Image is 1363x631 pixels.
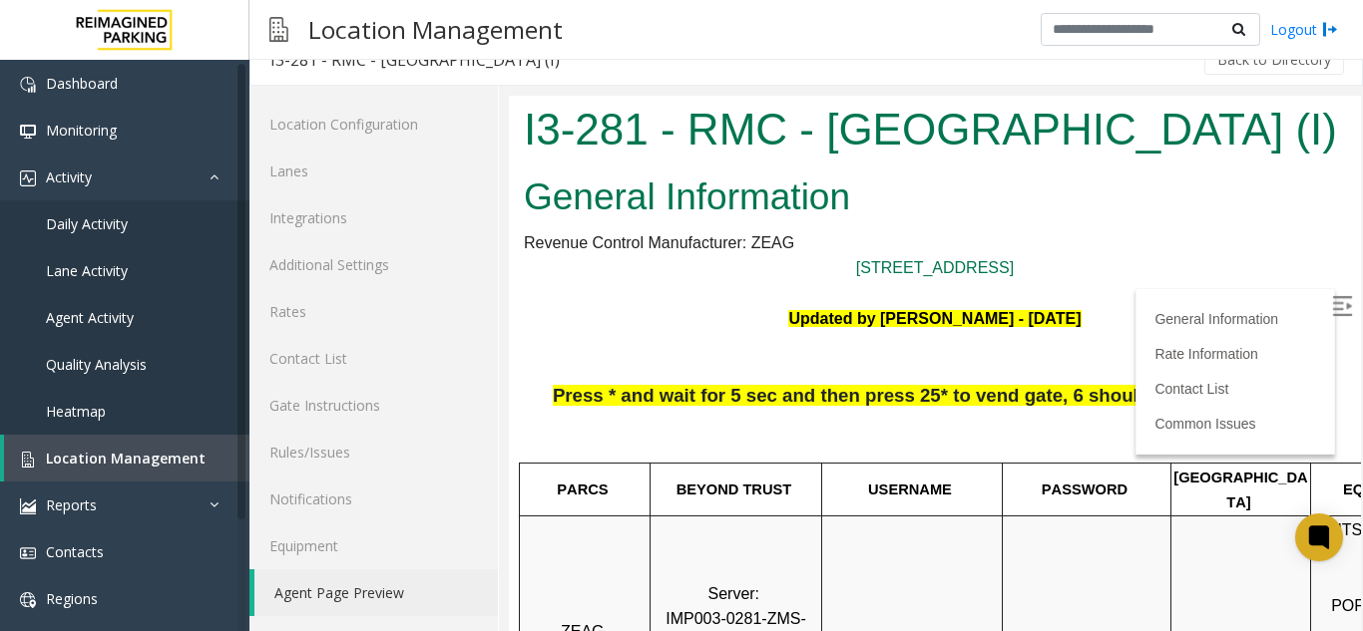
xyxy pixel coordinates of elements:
span: Location Management [46,449,206,468]
span: EQUIPMENT [834,386,921,402]
span: Contacts [46,542,104,561]
img: logout [1322,19,1338,40]
button: Back to Directory [1204,45,1344,75]
a: Common Issues [646,320,746,336]
img: 'icon' [20,77,36,93]
a: Equipment [249,522,498,569]
span: PASSWORD [533,386,619,402]
span: USERNAME [359,386,443,402]
span: Press * and wait for 5 sec and then press 25* to vend gate, 6 should also work to vend [44,289,803,310]
span: Quality Analysis [46,355,147,374]
a: Rules/Issues [249,429,498,475]
span: EXITS: Credit Cards Only [807,426,956,469]
img: 'icon' [20,452,36,468]
a: Agent Page Preview [254,569,498,616]
h1: I3-281 - RMC - [GEOGRAPHIC_DATA] (I) [15,3,837,65]
a: Rates [249,288,498,335]
span: Reports [46,495,97,514]
a: Logout [1270,19,1338,40]
span: Activity [46,167,92,186]
a: General Information [646,215,769,231]
span: Lane Activity [46,261,128,280]
a: [STREET_ADDRESS] [347,163,505,180]
span: Daily Activity [46,214,128,233]
a: Additional Settings [249,241,498,288]
span: Agent Activity [46,308,134,327]
a: Location Configuration [249,101,498,148]
h2: General Information [15,76,837,128]
a: Integrations [249,194,498,241]
a: Lanes [249,148,498,194]
span: BEYOND TRUST [168,386,283,402]
a: Gate Instructions [249,382,498,429]
span: Monitoring [46,121,117,140]
img: pageIcon [269,5,288,54]
a: Contact List [646,285,719,301]
img: 'icon' [20,545,36,561]
img: 'icon' [20,170,36,186]
span: [GEOGRAPHIC_DATA] [665,374,798,416]
img: 'icon' [20,592,36,608]
span: IMP003-0281-ZMS-MRV-WS1 [157,514,297,557]
span: PARCS [48,386,99,402]
img: 'icon' [20,498,36,514]
a: Location Management [4,435,249,481]
span: Heatmap [46,402,106,421]
a: Rate Information [646,250,749,266]
span: ZEAG [52,527,96,544]
h3: Location Management [298,5,573,54]
span: Regions [46,589,98,608]
img: 'icon' [20,124,36,140]
div: I3-281 - RMC - [GEOGRAPHIC_DATA] (I) [270,47,560,73]
span: Dashboard [46,74,118,93]
span: Server: [199,489,250,506]
a: Notifications [249,475,498,522]
a: Contact List [249,335,498,382]
img: Open/Close Sidebar Menu [823,200,843,220]
span: POF Machines: [822,501,932,518]
span: Revenue Control Manufacturer: ZEAG [15,139,285,156]
font: Updated by [PERSON_NAME] - [DATE] [279,214,572,231]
